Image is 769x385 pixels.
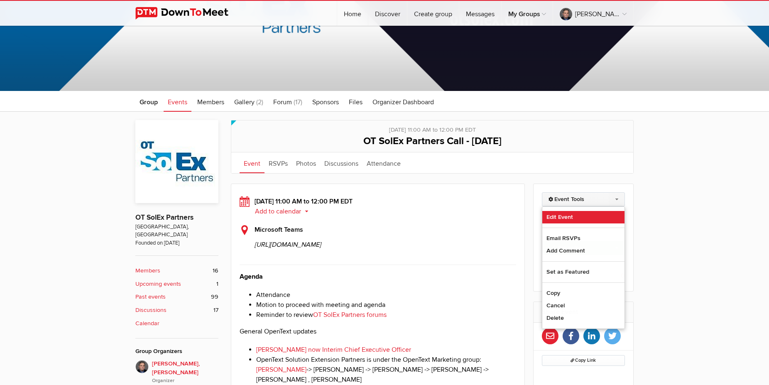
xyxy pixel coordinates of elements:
[542,211,625,223] a: Edit Event
[164,91,191,112] a: Events
[542,287,625,299] a: Copy
[135,280,218,289] a: Upcoming events 1
[349,98,362,106] span: Files
[152,359,218,385] span: [PERSON_NAME], [PERSON_NAME]
[135,223,218,239] span: [GEOGRAPHIC_DATA], [GEOGRAPHIC_DATA]
[135,266,160,275] b: Members
[216,280,218,289] span: 1
[135,213,193,222] a: OT SolEx Partners
[255,235,516,250] span: [URL][DOMAIN_NAME]
[407,1,459,26] a: Create group
[294,98,302,106] span: (17)
[135,347,218,356] div: Group Organizers
[135,239,218,247] span: Founded on [DATE]
[362,152,405,173] a: Attendance
[256,290,516,300] li: Attendance
[312,98,339,106] span: Sponsors
[542,232,625,245] a: Email RSVPs
[193,91,228,112] a: Members
[363,135,502,147] span: OT SolEx Partners Call - [DATE]
[571,358,596,363] span: Copy Link
[368,91,438,112] a: Organizer Dashboard
[135,292,218,302] a: Past events 99
[135,360,218,385] a: [PERSON_NAME], [PERSON_NAME]Organizer
[197,98,224,106] span: Members
[140,98,158,106] span: Group
[135,360,149,373] img: Sean Murphy, Cassia
[502,1,553,26] a: My Groups
[256,98,263,106] span: (2)
[542,299,625,312] a: Cancel
[273,98,292,106] span: Forum
[264,152,292,173] a: RSVPs
[292,152,320,173] a: Photos
[135,292,166,302] b: Past events
[269,91,306,112] a: Forum (17)
[213,266,218,275] span: 16
[320,152,362,173] a: Discussions
[230,91,267,112] a: Gallery (2)
[135,306,218,315] a: Discussions 17
[211,292,218,302] span: 99
[256,300,516,310] li: Motion to proceed with meeting and agenda
[255,208,315,215] button: Add to calendar
[337,1,368,26] a: Home
[135,280,181,289] b: Upcoming events
[135,120,218,203] img: OT SolEx Partners
[256,355,516,385] li: OpenText Solution Extension Partners is under the OpenText Marketing group: -> [PERSON_NAME] -> [...
[313,311,387,319] a: OT SolEx Partners forums
[345,91,367,112] a: Files
[240,196,516,216] div: [DATE] 11:00 AM to 12:00 PM EDT
[234,98,255,106] span: Gallery
[256,310,516,320] li: Reminder to review
[135,7,241,20] img: DownToMeet
[213,306,218,315] span: 17
[240,272,263,281] strong: Agenda
[542,192,625,206] a: Event Tools
[553,1,633,26] a: [PERSON_NAME], [PERSON_NAME]
[152,377,218,385] i: Organizer
[308,91,343,112] a: Sponsors
[135,306,167,315] b: Discussions
[368,1,407,26] a: Discover
[135,266,218,275] a: Members 16
[240,326,516,336] p: General OpenText updates
[240,152,264,173] a: Event
[542,312,625,324] a: Delete
[542,245,625,257] a: Add Comment
[372,98,434,106] span: Organizer Dashboard
[542,266,625,278] a: Set as Featured
[168,98,187,106] span: Events
[256,365,306,374] a: [PERSON_NAME]
[542,355,625,366] button: Copy Link
[135,319,159,328] b: Calendar
[135,319,218,328] a: Calendar
[135,91,162,112] a: Group
[255,226,303,234] b: Microsoft Teams
[256,346,411,354] a: [PERSON_NAME] now Interim Chief Executive Officer
[240,120,625,135] div: [DATE] 11:00 AM to 12:00 PM EDT
[459,1,501,26] a: Messages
